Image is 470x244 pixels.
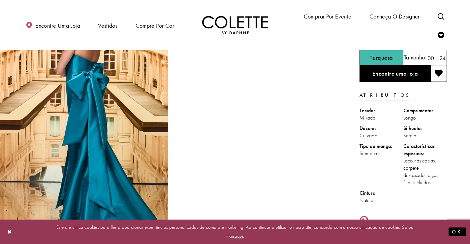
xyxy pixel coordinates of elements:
font: Longo [403,114,416,121]
font: Sem alças [360,150,380,157]
font: Natural [360,197,375,204]
font: Este site utiliza cookies para lhe proporcionar experiências personalizadas de compra e marketing... [56,224,414,239]
font: OK [452,229,463,235]
font: Decote: [360,125,376,132]
a: Verificar lista de desejos [436,25,446,44]
font: Encontre uma loja [372,70,418,77]
font: Compre por cor [136,22,174,29]
a: Encontre uma loja [360,65,430,82]
font: Comprimento: [403,107,433,114]
font: Conheça o designer [369,13,420,20]
font: Laço nas costas, corpete desossado, alças finas incluídas [403,157,438,186]
a: Visite a página inicial [202,16,268,34]
span: Compre por cor [134,16,176,35]
font: Tecido: [360,107,375,114]
font: Mikado [360,114,376,121]
font: Tipo de manga: [360,143,392,150]
a: Alternar pesquisa [436,7,446,25]
font: Características especiais: [403,143,435,157]
font: Comprar por evento [304,13,352,20]
font: 00 - 24 [427,54,446,62]
a: aqui [235,233,243,239]
button: Fechar diálogo [4,226,15,238]
span: Vestidos [96,16,119,35]
button: Enviar diálogo [449,227,466,236]
h5: Cor escolhida [370,54,393,61]
font: Turquesa [370,54,393,61]
font: Sereia [403,132,417,139]
span: Comprar por evento [302,7,353,25]
font: Vestidos [98,22,117,29]
img: Colette por Daphne [202,16,268,34]
a: Conheça o designer [368,7,422,25]
font: Atributos [360,92,410,99]
font: Silhueta: [403,125,422,132]
a: Atributos [360,90,410,100]
font: . [243,233,244,239]
font: Cintura: [360,190,377,196]
font: Encontre uma loja [35,22,80,29]
a: Encontre uma loja [24,16,82,35]
button: Adicionar à lista de desejos [430,65,447,82]
font: Tamanho: [404,53,426,61]
a: Compartilhe usando o Pinterest - Abre em uma nova aba [360,216,368,228]
font: Curvado [360,132,378,139]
